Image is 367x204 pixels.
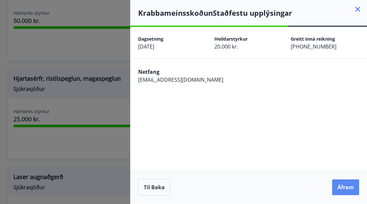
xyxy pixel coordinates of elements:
button: Til baka [138,179,170,195]
span: Greitt inná reikning [291,36,335,42]
span: 20.000 kr. [214,43,238,50]
button: Áfram [332,179,359,195]
span: [DATE] [138,43,154,50]
span: Dagsetning [138,36,163,42]
span: Netfang [138,68,159,75]
h4: Krabbameinsskoðun Staðfestu upplýsingar [138,8,367,18]
span: Heildarstyrkur [214,36,248,42]
span: [PHONE_NUMBER] [291,43,336,50]
span: [EMAIL_ADDRESS][DOMAIN_NAME] [138,76,223,83]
